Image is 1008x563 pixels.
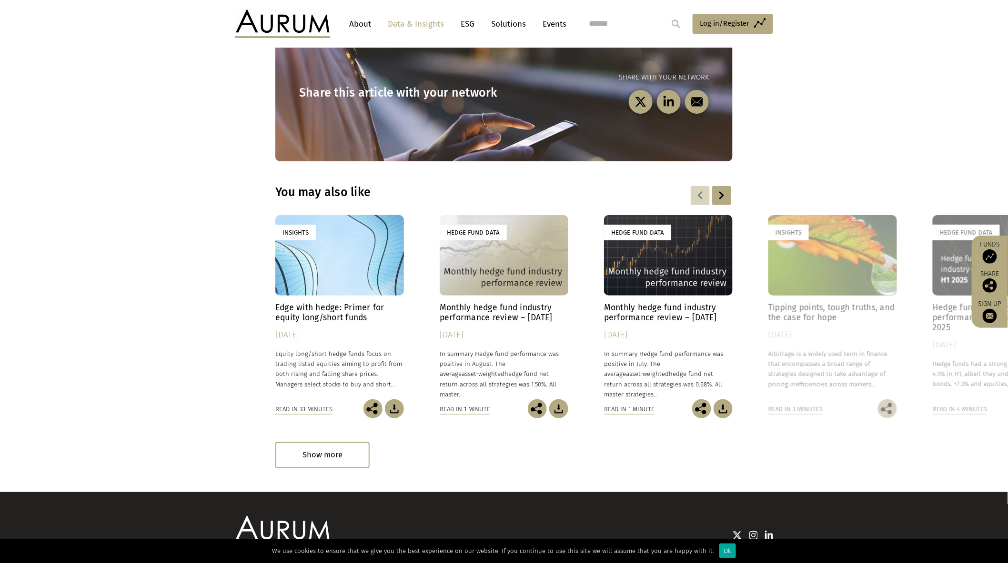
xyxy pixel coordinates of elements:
img: Share this post [692,399,711,418]
div: Read in 1 minute [440,404,490,415]
div: [DATE] [604,328,733,342]
img: Aurum [235,10,330,38]
a: Hedge Fund Data Monthly hedge fund industry performance review – [DATE] [DATE] In summary Hedge f... [440,215,568,399]
img: Download Article [385,399,404,418]
div: Hedge Fund Data [604,225,671,240]
div: Read in 1 minute [604,404,655,415]
img: Download Article [549,399,568,418]
input: Submit [666,14,685,33]
img: Instagram icon [749,531,758,540]
a: Insights Edge with hedge: Primer for equity long/short funds [DATE] Equity long/short hedge funds... [275,215,404,399]
span: asset-weighted [626,370,669,377]
div: Share [977,271,1003,293]
img: email-black.svg [691,96,703,108]
p: Equity long/short hedge funds focus on trading listed equities aiming to profit from both rising ... [275,349,404,389]
span: Log in/Register [700,18,749,29]
a: Events [538,15,566,33]
span: asset-weighted [462,370,504,377]
div: Hedge Fund Data [933,225,1000,240]
div: Read in 33 minutes [275,404,333,415]
img: twitter-black.svg [635,96,647,108]
p: Share with your network [504,72,709,83]
a: Solutions [486,15,531,33]
p: In summary Hedge fund performance was positive in August. The average hedge fund net return acros... [440,349,568,399]
div: Read in 4 minutes [933,404,988,415]
div: Insights [768,225,809,240]
h4: Monthly hedge fund industry performance review – [DATE] [604,303,733,323]
img: Aurum Logo [235,516,330,544]
a: Hedge Fund Data Monthly hedge fund industry performance review – [DATE] [DATE] In summary Hedge f... [604,215,733,399]
div: Insights [275,225,316,240]
img: Share this post [528,399,547,418]
div: [DATE] [768,328,897,342]
img: Twitter icon [733,531,742,540]
img: Share this post [983,278,997,293]
a: Data & Insights [383,15,449,33]
img: Share this post [363,399,383,418]
div: Hedge Fund Data [440,225,507,240]
h4: Edge with hedge: Primer for equity long/short funds [275,303,404,323]
img: Linkedin icon [765,531,774,540]
a: About [344,15,376,33]
img: Share this post [878,399,897,418]
div: Show more [275,442,370,468]
img: linkedin-black.svg [663,96,675,108]
a: Sign up [977,300,1003,323]
h4: Monthly hedge fund industry performance review – [DATE] [440,303,568,323]
div: Ok [719,543,736,558]
p: Arbitrage is a widely used term in finance that encompasses a broad range of strategies designed ... [768,349,897,389]
a: Log in/Register [693,14,773,34]
div: [DATE] [275,328,404,342]
p: In summary Hedge fund performance was positive in July. The average hedge fund net return across ... [604,349,733,399]
img: Sign up to our newsletter [983,309,997,323]
div: Read in 3 minutes [768,404,823,415]
h4: Tipping points, tough truths, and the case for hope [768,303,897,323]
a: Funds [977,240,1003,264]
h3: Share this article with your network [299,86,504,100]
h3: You may also like [275,185,610,199]
a: ESG [456,15,479,33]
img: Download Article [714,399,733,418]
div: [DATE] [440,328,568,342]
img: Access Funds [983,249,997,264]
